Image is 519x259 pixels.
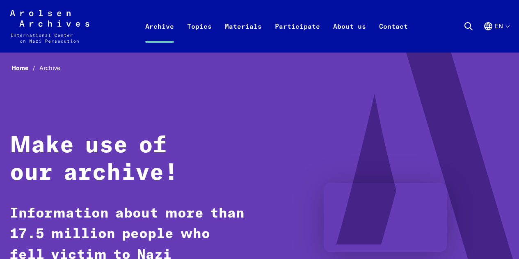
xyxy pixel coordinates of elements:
a: Home [11,64,39,72]
nav: Breadcrumb [10,62,509,74]
a: Topics [181,20,218,53]
a: Participate [268,20,327,53]
a: Materials [218,20,268,53]
span: Archive [39,64,60,72]
nav: Primary [139,10,414,43]
a: Contact [373,20,414,53]
button: English, language selection [483,21,509,51]
h1: Make use of our archive! [10,132,245,187]
a: Archive [139,20,181,53]
a: About us [327,20,373,53]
